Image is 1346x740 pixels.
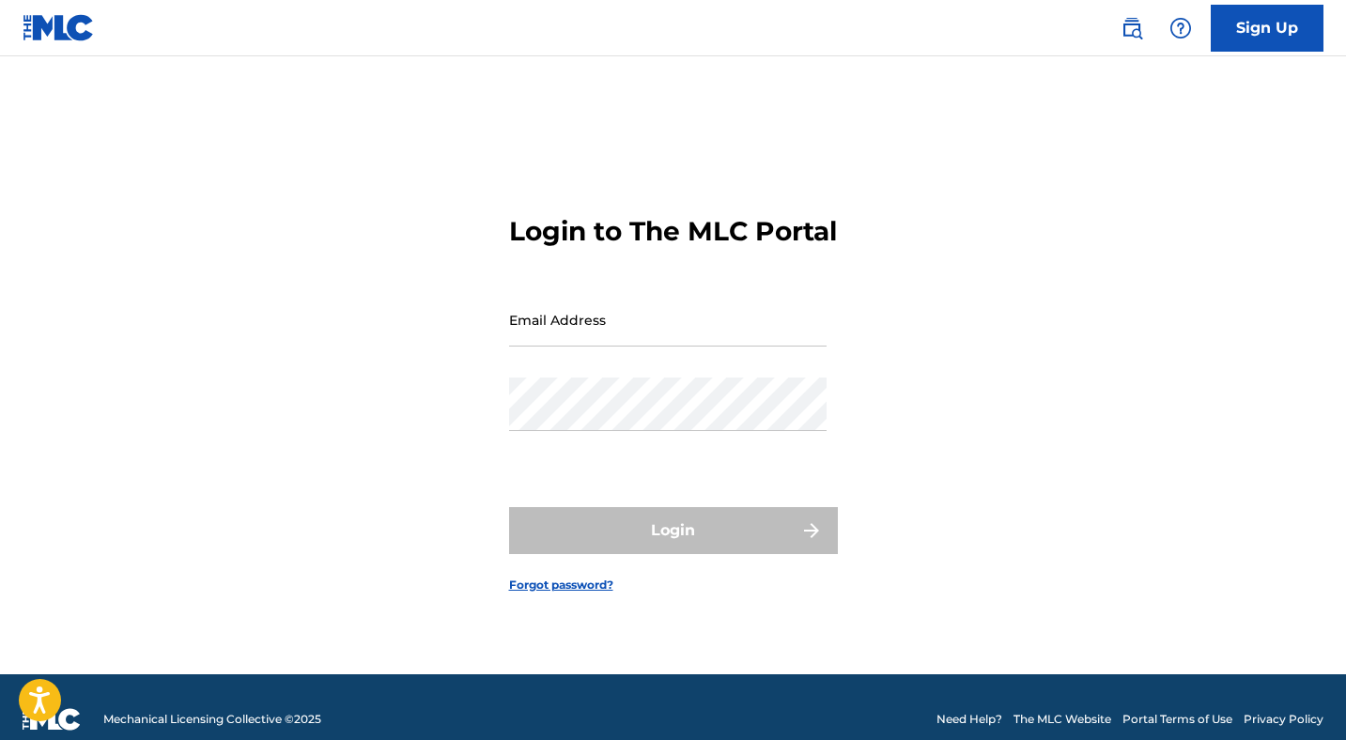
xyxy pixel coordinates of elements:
h3: Login to The MLC Portal [509,215,837,248]
img: MLC Logo [23,14,95,41]
div: Help [1162,9,1199,47]
a: Privacy Policy [1244,711,1323,728]
a: Forgot password? [509,577,613,594]
span: Mechanical Licensing Collective © 2025 [103,711,321,728]
img: search [1121,17,1143,39]
img: logo [23,708,81,731]
a: Need Help? [936,711,1002,728]
a: Portal Terms of Use [1122,711,1232,728]
a: The MLC Website [1013,711,1111,728]
a: Public Search [1113,9,1151,47]
img: help [1169,17,1192,39]
a: Sign Up [1211,5,1323,52]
